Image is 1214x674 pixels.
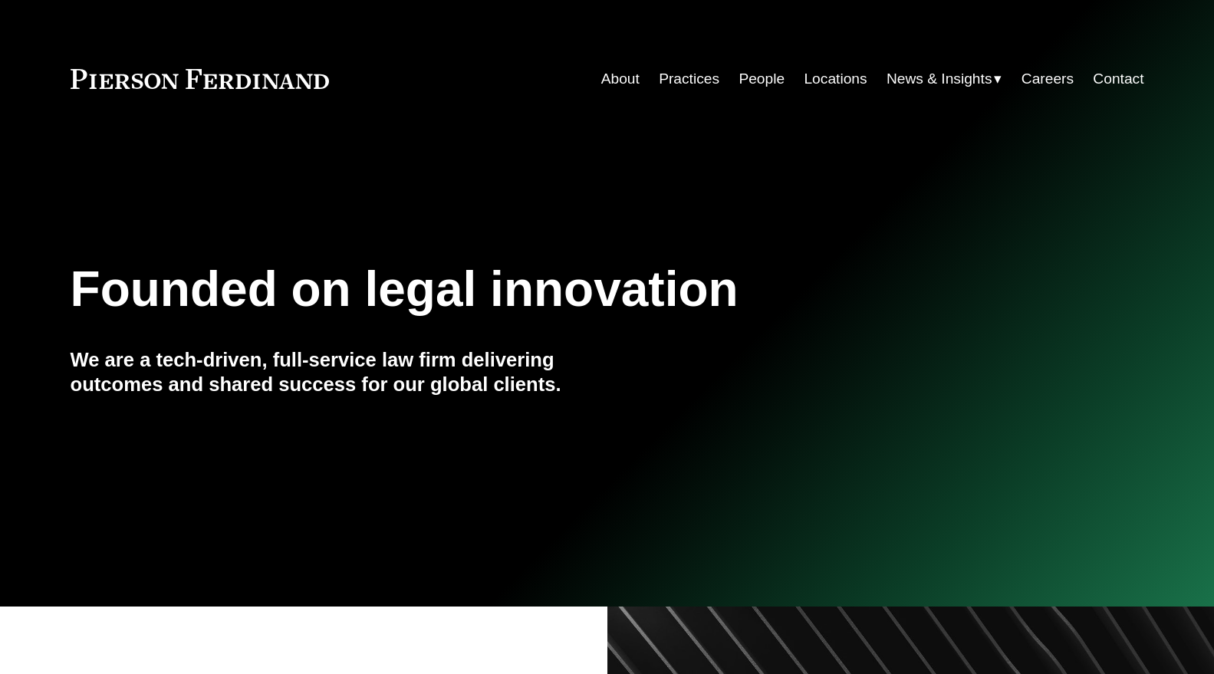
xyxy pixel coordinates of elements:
[887,66,992,93] span: News & Insights
[804,64,867,94] a: Locations
[71,347,607,397] h4: We are a tech-driven, full-service law firm delivering outcomes and shared success for our global...
[1093,64,1143,94] a: Contact
[601,64,640,94] a: About
[659,64,719,94] a: Practices
[71,261,966,317] h1: Founded on legal innovation
[1022,64,1074,94] a: Careers
[739,64,785,94] a: People
[887,64,1002,94] a: folder dropdown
